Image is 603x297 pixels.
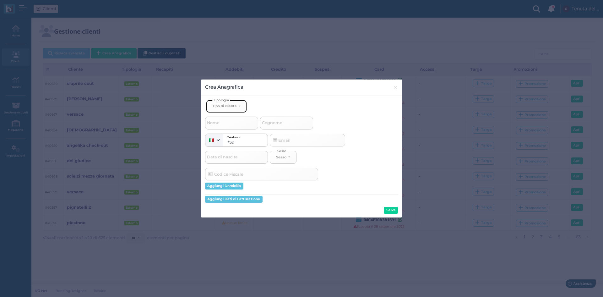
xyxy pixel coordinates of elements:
[207,172,243,177] div: Codice Fiscale
[209,138,214,142] img: it.png
[205,134,224,147] button: Select phone number prefix
[270,134,345,146] input: Email
[227,136,240,139] label: Telefono
[19,5,41,10] span: Assistenza
[205,168,318,180] input: Codice Fiscale
[206,153,239,161] span: Data di nascita
[276,148,287,153] span: Sesso
[260,117,313,129] input: Cognome
[205,117,258,129] input: Nome
[393,83,398,91] span: ×
[205,196,263,203] button: Aggiungi Dati di Fatturazione
[272,138,291,143] div: Email
[227,140,230,145] span: +
[206,100,247,113] button: Tipo di cliente
[205,83,243,91] h4: Crea Anagrafica
[205,151,268,163] input: Data di nascita
[205,183,243,190] button: Aggiungi Domicilio
[270,151,296,164] button: Sesso
[206,119,220,127] span: Nome
[384,207,398,214] button: Salva
[276,155,286,159] div: Sesso
[212,97,230,102] span: Tipologia
[261,119,283,127] span: Cognome
[212,104,237,108] div: Tipo di cliente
